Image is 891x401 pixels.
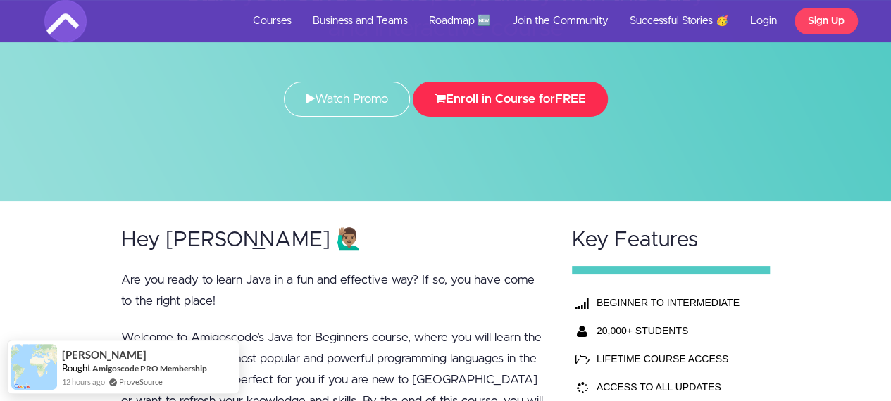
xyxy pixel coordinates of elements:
a: Amigoscode PRO Membership [92,363,207,374]
th: BEGINNER TO INTERMEDIATE [593,288,745,317]
span: FREE [555,93,586,105]
a: Sign Up [795,8,858,34]
td: LIFETIME COURSE ACCESS [593,345,745,373]
p: Are you ready to learn Java in a fun and effective way? If so, you have come to the right place! [121,269,545,312]
img: provesource social proof notification image [11,344,57,390]
span: Bought [62,362,91,374]
td: ACCESS TO ALL UPDATES [593,373,745,401]
span: 12 hours ago [62,376,105,388]
a: ProveSource [119,376,163,388]
th: 20,000+ STUDENTS [593,317,745,345]
button: Enroll in Course forFREE [413,82,608,117]
h2: Hey [PERSON_NAME] 🙋🏽‍♂️ [121,229,545,252]
span: [PERSON_NAME] [62,349,147,361]
h2: Key Features [572,229,771,252]
a: Watch Promo [284,82,410,117]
